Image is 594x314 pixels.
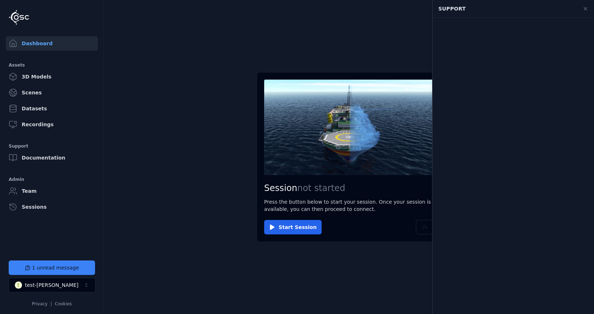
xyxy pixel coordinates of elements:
[432,18,594,309] div: Chat Widget
[15,281,22,289] div: t
[32,301,47,306] a: Privacy
[297,183,345,193] span: not started
[25,281,78,289] div: test-[PERSON_NAME]
[264,220,322,234] button: Start Session
[51,301,52,306] span: |
[55,301,72,306] a: Cookies
[9,278,95,292] button: Select a workspace
[264,198,434,213] p: Press the button below to start your session. Once your session is available, you can then procee...
[434,2,578,16] div: Support
[264,182,434,194] h2: Session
